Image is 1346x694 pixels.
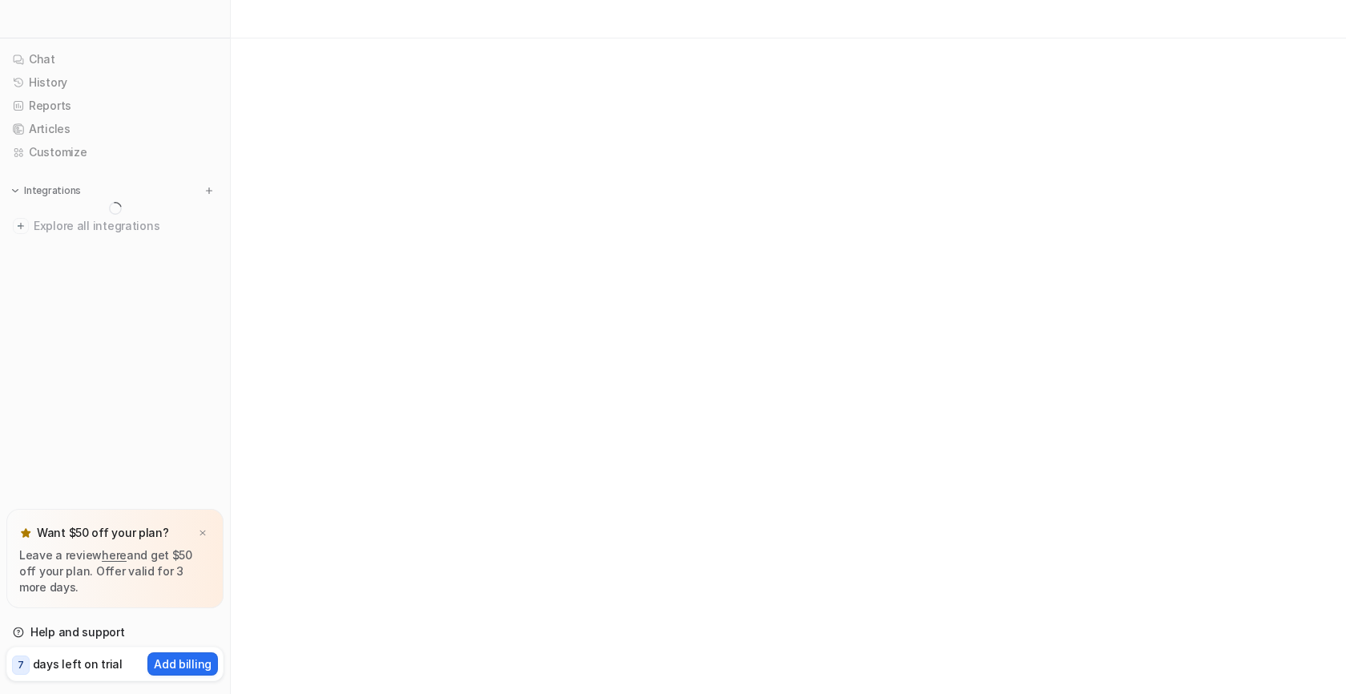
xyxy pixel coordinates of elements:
[102,548,127,562] a: here
[19,527,32,539] img: star
[6,48,224,71] a: Chat
[6,183,86,199] button: Integrations
[37,525,169,541] p: Want $50 off your plan?
[6,118,224,140] a: Articles
[6,141,224,163] a: Customize
[6,621,224,644] a: Help and support
[6,71,224,94] a: History
[19,547,211,595] p: Leave a review and get $50 off your plan. Offer valid for 3 more days.
[154,656,212,672] p: Add billing
[6,95,224,117] a: Reports
[33,656,123,672] p: days left on trial
[18,658,24,672] p: 7
[204,185,215,196] img: menu_add.svg
[24,184,81,197] p: Integrations
[34,213,217,239] span: Explore all integrations
[13,218,29,234] img: explore all integrations
[147,652,218,676] button: Add billing
[6,215,224,237] a: Explore all integrations
[198,528,208,539] img: x
[10,185,21,196] img: expand menu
